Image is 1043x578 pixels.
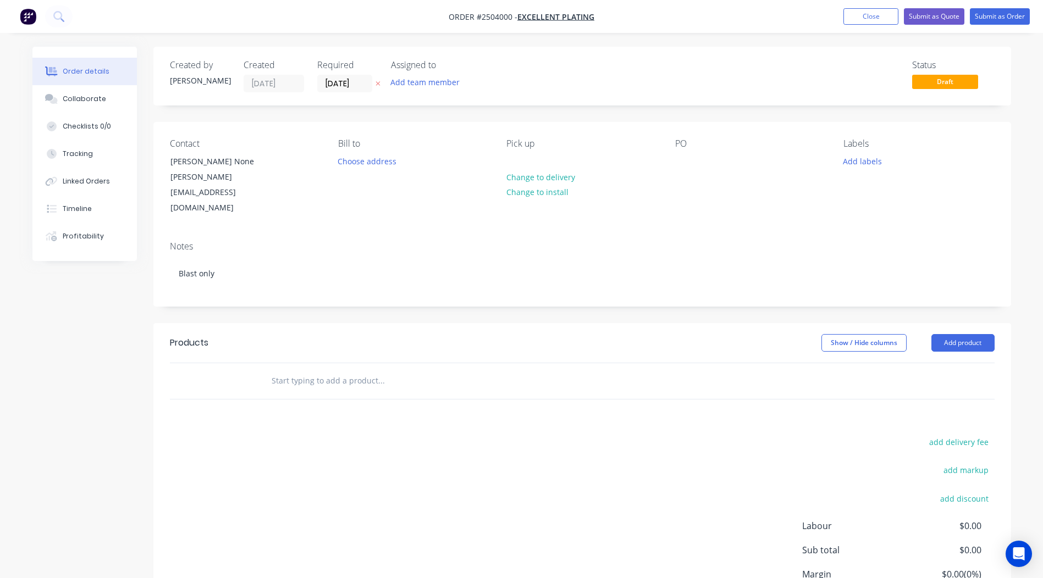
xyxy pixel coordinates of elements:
[32,223,137,250] button: Profitability
[63,204,92,214] div: Timeline
[338,138,489,149] div: Bill to
[675,138,826,149] div: PO
[63,66,109,76] div: Order details
[170,257,995,290] div: Blast only
[391,75,466,90] button: Add team member
[170,138,321,149] div: Contact
[500,169,581,184] button: Change to delivery
[63,121,111,131] div: Checklists 0/0
[32,113,137,140] button: Checklists 0/0
[63,231,104,241] div: Profitability
[317,60,378,70] div: Required
[912,60,995,70] div: Status
[63,176,110,186] div: Linked Orders
[391,60,501,70] div: Assigned to
[931,334,995,352] button: Add product
[899,543,981,557] span: $0.00
[802,543,900,557] span: Sub total
[449,12,517,22] span: Order #2504000 -
[63,94,106,104] div: Collaborate
[170,154,262,169] div: [PERSON_NAME] None
[843,8,898,25] button: Close
[332,153,402,168] button: Choose address
[843,138,994,149] div: Labels
[837,153,888,168] button: Add labels
[20,8,36,25] img: Factory
[32,195,137,223] button: Timeline
[1006,541,1032,567] div: Open Intercom Messenger
[32,168,137,195] button: Linked Orders
[935,491,995,505] button: add discount
[821,334,907,352] button: Show / Hide columns
[500,185,574,199] button: Change to install
[899,519,981,532] span: $0.00
[904,8,964,25] button: Submit as Quote
[32,58,137,85] button: Order details
[938,463,995,477] button: add markup
[161,153,271,216] div: [PERSON_NAME] None[PERSON_NAME][EMAIL_ADDRESS][DOMAIN_NAME]
[244,60,304,70] div: Created
[802,519,900,532] span: Labour
[517,12,594,22] a: Excellent Plating
[506,138,657,149] div: Pick up
[170,241,995,252] div: Notes
[170,75,230,86] div: [PERSON_NAME]
[384,75,465,90] button: Add team member
[970,8,1030,25] button: Submit as Order
[924,435,995,449] button: add delivery fee
[32,85,137,113] button: Collaborate
[170,336,208,349] div: Products
[912,75,978,88] span: Draft
[32,140,137,168] button: Tracking
[271,370,491,392] input: Start typing to add a product...
[170,60,230,70] div: Created by
[63,149,93,159] div: Tracking
[170,169,262,215] div: [PERSON_NAME][EMAIL_ADDRESS][DOMAIN_NAME]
